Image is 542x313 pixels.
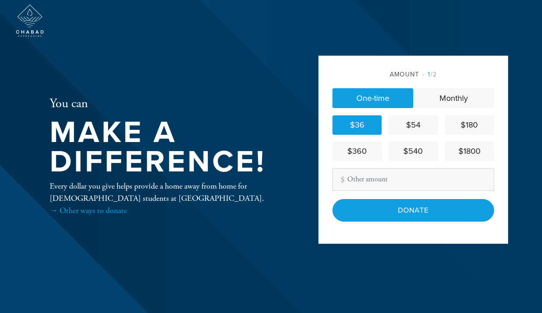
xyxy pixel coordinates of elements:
[388,115,438,135] a: $54
[449,145,491,157] div: $1800
[332,88,413,108] a: One-time
[336,145,378,157] div: $360
[336,119,378,131] div: $36
[50,118,289,176] h1: Make a Difference!
[445,115,494,135] a: $180
[428,71,430,78] span: 1
[413,88,494,108] a: Monthly
[332,70,494,79] div: Amount
[392,145,434,157] div: $540
[445,142,494,161] a: $1800
[388,142,438,161] a: $540
[392,119,434,131] div: $54
[332,142,382,161] a: $360
[50,180,289,217] div: Every dollar you give helps provide a home away from home for [DEMOGRAPHIC_DATA] students at [GEO...
[449,119,491,131] div: $180
[332,168,494,191] input: Other amount
[422,71,437,78] span: /2
[50,205,127,216] a: → Other ways to donate
[332,115,382,135] a: $36
[50,96,289,112] h2: You can
[332,199,494,222] input: Donate
[14,5,46,37] img: CAP%20Logo%20White.png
